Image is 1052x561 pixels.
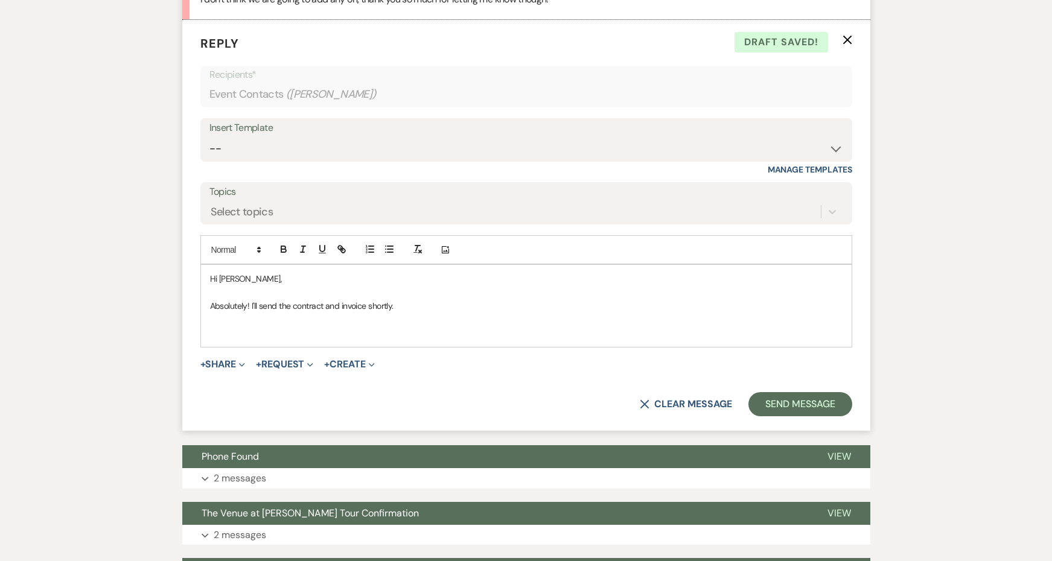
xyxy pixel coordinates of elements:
button: Phone Found [182,445,808,468]
p: 2 messages [214,471,266,486]
span: Draft saved! [735,32,828,52]
span: The Venue at [PERSON_NAME] Tour Confirmation [202,507,419,519]
button: Share [200,360,246,369]
span: Phone Found [202,450,259,463]
button: Clear message [640,399,732,409]
p: 2 messages [214,527,266,543]
label: Topics [209,183,843,201]
button: Send Message [748,392,852,416]
span: View [827,450,851,463]
button: Request [256,360,313,369]
span: + [324,360,330,369]
p: Recipients* [209,67,843,83]
a: Manage Templates [768,164,852,175]
button: Create [324,360,374,369]
p: Absolutely! I'll send the contract and invoice shortly. [210,299,843,312]
span: Reply [200,36,239,51]
button: 2 messages [182,468,870,489]
span: + [200,360,206,369]
span: + [256,360,261,369]
p: Hi [PERSON_NAME], [210,272,843,285]
span: ( [PERSON_NAME] ) [286,86,377,103]
div: Event Contacts [209,83,843,106]
div: Insert Template [209,119,843,137]
div: Select topics [211,204,273,220]
button: View [808,445,870,468]
button: View [808,502,870,525]
span: View [827,507,851,519]
button: The Venue at [PERSON_NAME] Tour Confirmation [182,502,808,525]
button: 2 messages [182,525,870,545]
